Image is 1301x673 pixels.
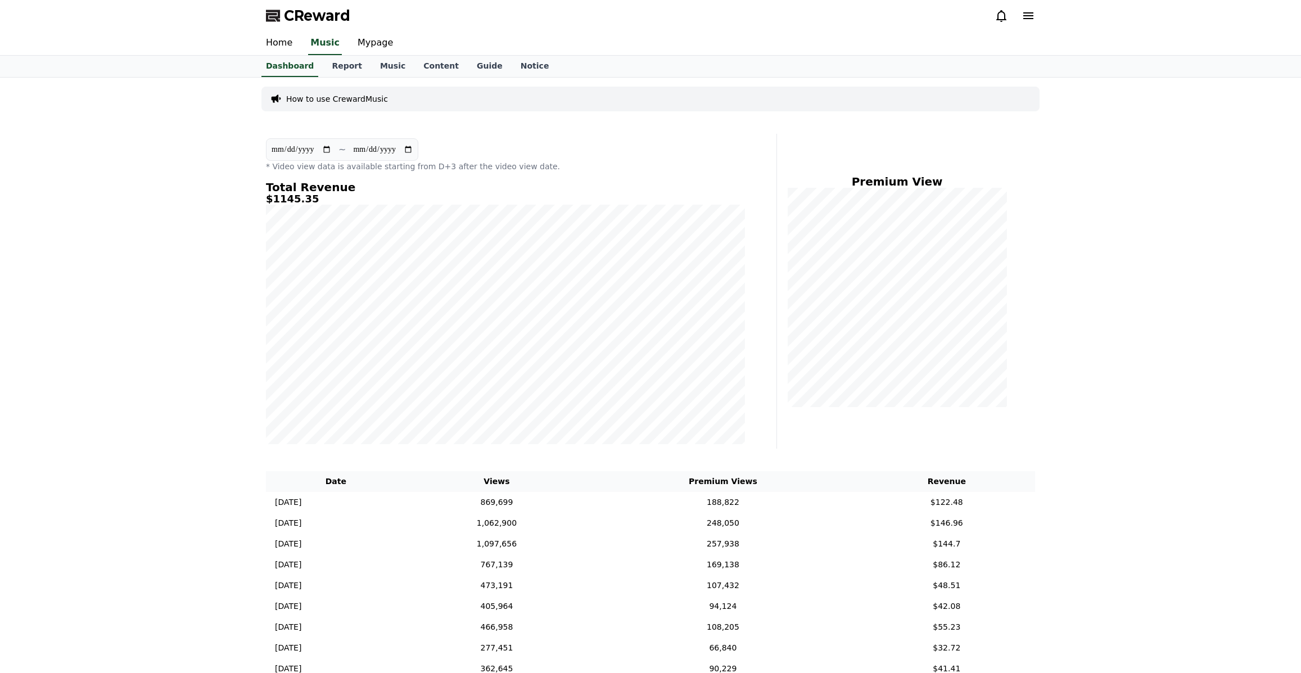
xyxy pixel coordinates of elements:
[275,580,301,591] p: [DATE]
[859,554,1035,575] td: $86.12
[266,181,745,193] h4: Total Revenue
[261,56,318,77] a: Dashboard
[859,513,1035,534] td: $146.96
[859,471,1035,492] th: Revenue
[371,56,414,77] a: Music
[275,496,301,508] p: [DATE]
[349,31,402,55] a: Mypage
[588,534,858,554] td: 257,938
[266,193,745,205] h5: $1145.35
[468,56,512,77] a: Guide
[859,638,1035,658] td: $32.72
[414,56,468,77] a: Content
[275,621,301,633] p: [DATE]
[512,56,558,77] a: Notice
[859,596,1035,617] td: $42.08
[588,554,858,575] td: 169,138
[275,517,301,529] p: [DATE]
[406,554,588,575] td: 767,139
[859,534,1035,554] td: $144.7
[588,513,858,534] td: 248,050
[406,575,588,596] td: 473,191
[308,31,342,55] a: Music
[275,642,301,654] p: [DATE]
[588,575,858,596] td: 107,432
[323,56,371,77] a: Report
[859,575,1035,596] td: $48.51
[406,534,588,554] td: 1,097,656
[406,638,588,658] td: 277,451
[266,7,350,25] a: CReward
[266,161,745,172] p: * Video view data is available starting from D+3 after the video view date.
[406,513,588,534] td: 1,062,900
[286,93,388,105] a: How to use CrewardMusic
[588,596,858,617] td: 94,124
[257,31,301,55] a: Home
[588,492,858,513] td: 188,822
[406,492,588,513] td: 869,699
[275,538,301,550] p: [DATE]
[284,7,350,25] span: CReward
[588,638,858,658] td: 66,840
[859,492,1035,513] td: $122.48
[275,600,301,612] p: [DATE]
[588,471,858,492] th: Premium Views
[406,596,588,617] td: 405,964
[266,471,406,492] th: Date
[406,471,588,492] th: Views
[406,617,588,638] td: 466,958
[275,559,301,571] p: [DATE]
[338,143,346,156] p: ~
[859,617,1035,638] td: $55.23
[786,175,1008,188] h4: Premium View
[588,617,858,638] td: 108,205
